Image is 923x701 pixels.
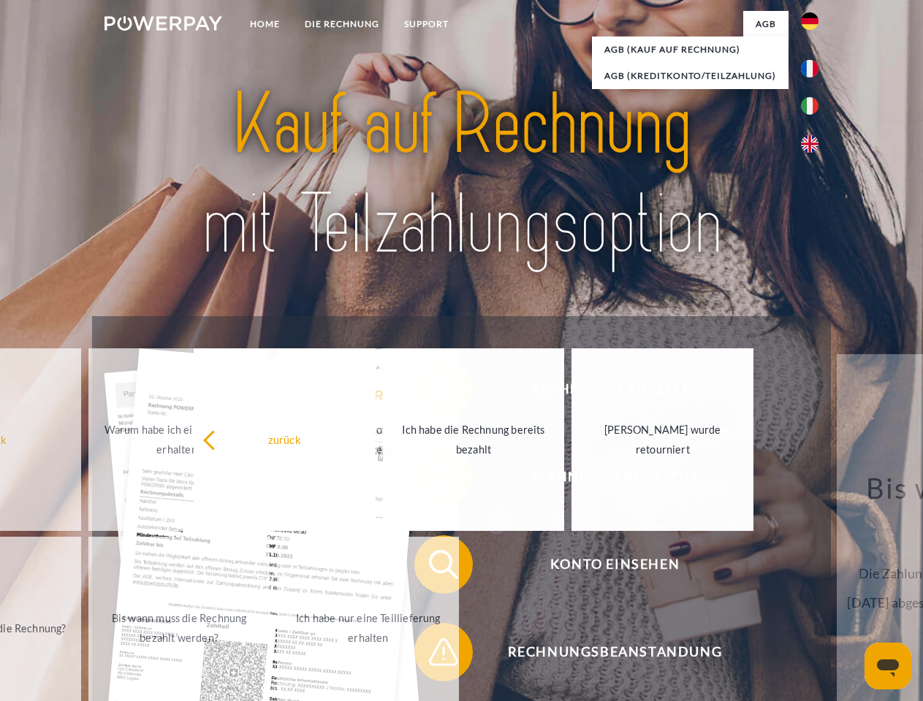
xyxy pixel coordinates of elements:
a: AGB (Kreditkonto/Teilzahlung) [592,63,789,89]
button: Rechnungsbeanstandung [414,623,794,681]
a: agb [743,11,789,37]
div: Bis wann muss die Rechnung bezahlt werden? [97,608,262,648]
iframe: Schaltfläche zum Öffnen des Messaging-Fensters [865,643,911,689]
a: SUPPORT [392,11,461,37]
button: Konto einsehen [414,535,794,594]
a: Home [238,11,292,37]
a: AGB (Kauf auf Rechnung) [592,37,789,63]
img: en [801,135,818,153]
div: Ich habe nur eine Teillieferung erhalten [286,608,450,648]
span: Konto einsehen [436,535,794,594]
img: fr [801,60,818,77]
a: DIE RECHNUNG [292,11,392,37]
img: logo-powerpay-white.svg [105,16,222,31]
div: Ich habe die Rechnung bereits bezahlt [392,420,556,459]
img: it [801,97,818,115]
img: title-powerpay_de.svg [140,70,783,280]
span: Rechnungsbeanstandung [436,623,794,681]
div: [PERSON_NAME] wurde retourniert [580,420,745,459]
div: zurück [202,429,367,449]
img: de [801,12,818,30]
div: Warum habe ich eine Rechnung erhalten? [97,420,262,459]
